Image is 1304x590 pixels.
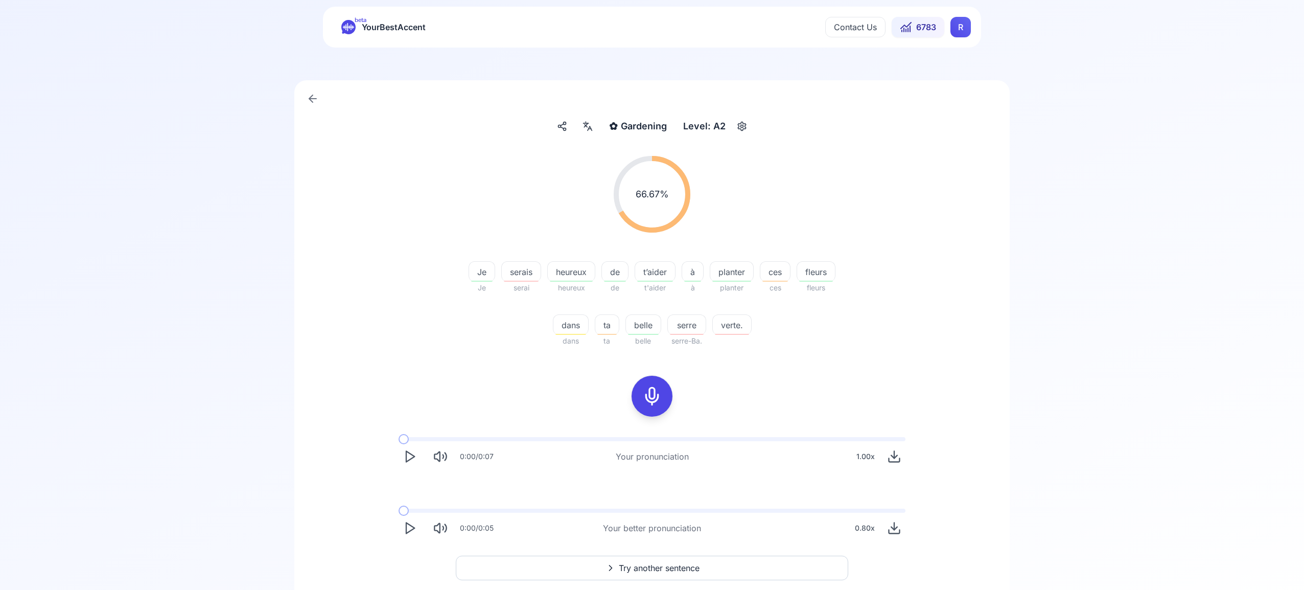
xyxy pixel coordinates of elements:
span: Je [469,266,495,278]
span: heureux [548,266,595,278]
span: dans [553,335,589,347]
button: ✿Gardening [605,117,671,135]
span: ces [760,266,790,278]
button: belle [625,314,661,335]
span: YourBestAccent [362,20,426,34]
span: serre [668,319,706,331]
button: Play [399,445,421,468]
button: de [601,261,628,282]
button: Download audio [883,517,905,539]
div: 1.00 x [852,446,879,467]
a: betaYourBestAccent [333,20,434,34]
span: beta [355,16,366,24]
div: 0:00 / 0:05 [460,523,494,533]
span: de [602,266,628,278]
span: heureux [547,282,595,294]
span: ces [760,282,790,294]
span: 6783 [916,21,936,33]
span: à [682,282,704,294]
span: planter [710,266,753,278]
span: planter [710,282,754,294]
span: fleurs [797,282,835,294]
span: ✿ [609,119,618,133]
button: dans [553,314,589,335]
button: ta [595,314,619,335]
div: Level: A2 [679,117,730,135]
button: Download audio [883,445,905,468]
div: 0:00 / 0:07 [460,451,494,462]
button: Mute [429,517,452,539]
span: fleurs [797,266,835,278]
span: Try another sentence [619,562,700,574]
button: verte. [712,314,752,335]
button: heureux [547,261,595,282]
span: à [682,266,703,278]
button: RR [950,17,971,37]
span: de [601,282,628,294]
button: 6783 [892,17,944,37]
span: verte. [713,319,751,331]
button: Mute [429,445,452,468]
span: t’aider [635,266,675,278]
span: Je [469,282,495,294]
button: serais [501,261,541,282]
button: Try another sentence [456,556,848,580]
button: t’aider [635,261,676,282]
span: serais [502,266,541,278]
div: R [950,17,971,37]
span: belle [626,319,661,331]
div: Your better pronunciation [603,522,701,534]
button: Level: A2 [679,117,750,135]
span: serre-Ba. [667,335,706,347]
span: t'aider [635,282,676,294]
button: Je [469,261,495,282]
button: planter [710,261,754,282]
button: fleurs [797,261,835,282]
button: Contact Us [825,17,886,37]
span: dans [553,319,588,331]
span: Gardening [621,119,667,133]
span: belle [625,335,661,347]
span: 66.67 % [636,187,669,201]
div: Your pronunciation [616,450,689,463]
span: serai [501,282,541,294]
button: serre [667,314,706,335]
span: ta [595,319,619,331]
button: Play [399,517,421,539]
button: à [682,261,704,282]
span: ta [595,335,619,347]
div: 0.80 x [851,518,879,538]
button: ces [760,261,790,282]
